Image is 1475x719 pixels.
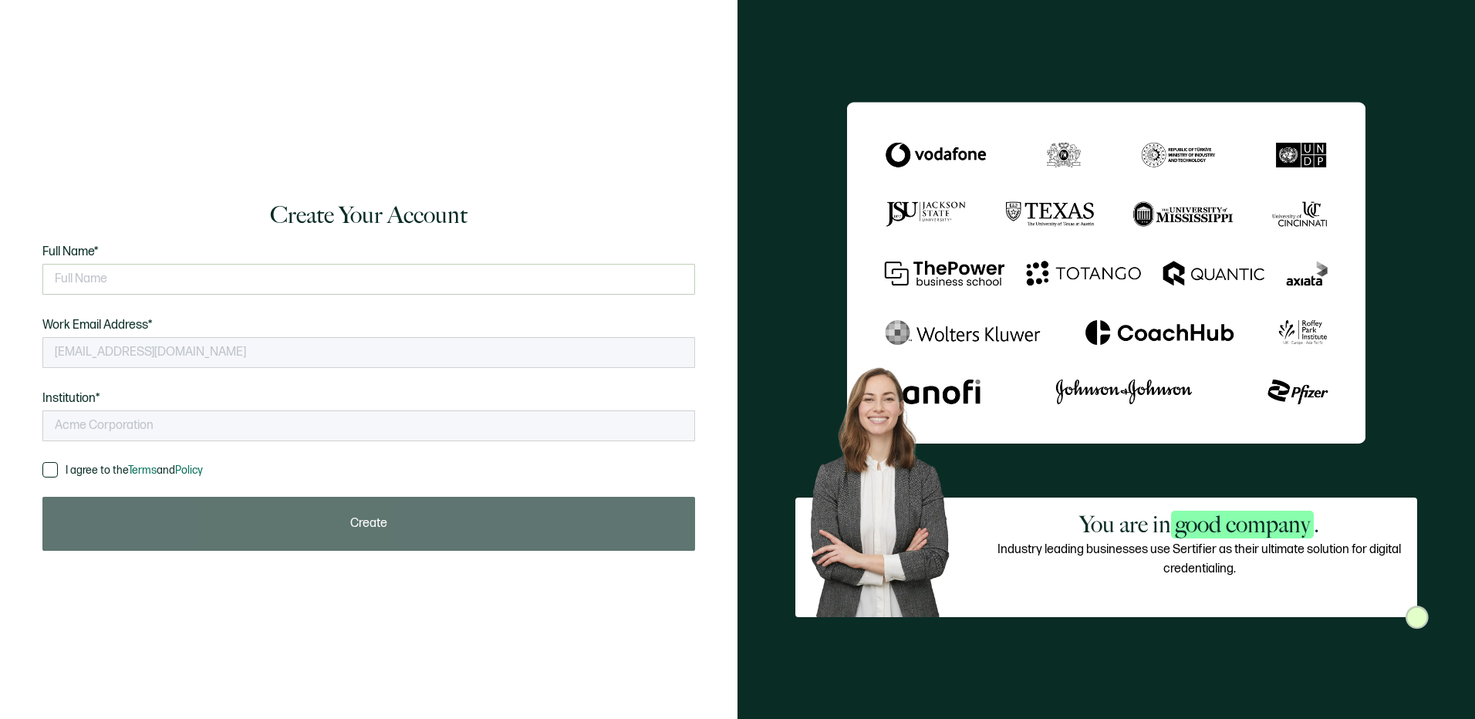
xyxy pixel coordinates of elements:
span: good company [1171,511,1314,538]
h2: You are in . [1079,509,1319,540]
input: Acme Corporation [42,410,695,441]
button: Create [42,497,695,551]
input: Enter your work email address [42,337,695,368]
img: Sertifier Login - You are in <span class="strong-h">good company</span>. [847,102,1365,444]
span: Work Email Address* [42,316,153,335]
span: I agree to the and [66,464,203,477]
a: Terms [128,464,157,477]
h1: Create Your Account [270,200,467,231]
input: Full Name [42,264,695,295]
img: Sertifier Login - You are in <span class="strong-h">good company</span>. Hero [795,355,982,617]
span: Create [350,518,387,530]
img: Sertifier Login [1406,606,1429,629]
span: Institution* [42,391,100,406]
span: Full Name* [42,245,99,259]
a: Policy [175,464,203,477]
p: Industry leading businesses use Sertifier as their ultimate solution for digital credentialing. [994,540,1406,579]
